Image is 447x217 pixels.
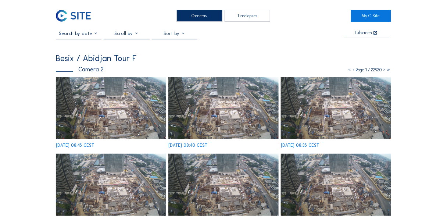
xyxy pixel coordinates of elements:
[225,10,270,22] div: Timelapses
[56,10,91,22] img: C-SITE Logo
[56,10,96,22] a: C-SITE Logo
[351,10,391,22] a: My C-Site
[355,31,372,36] div: Fullscreen
[281,77,391,139] img: image_52796523
[168,77,279,139] img: image_52796590
[56,31,101,36] input: Search by date 󰅀
[56,154,166,216] img: image_52796394
[168,143,207,148] div: [DATE] 08:40 CEST
[168,154,279,216] img: image_52796188
[56,77,166,139] img: image_52796807
[177,10,222,22] div: Cameras
[356,67,382,72] span: Page 1 / 22920
[281,143,319,148] div: [DATE] 08:35 CEST
[281,154,391,216] img: image_52796065
[56,67,104,72] div: Camera 2
[56,143,94,148] div: [DATE] 08:45 CEST
[56,54,137,63] div: Besix / Abidjan Tour F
